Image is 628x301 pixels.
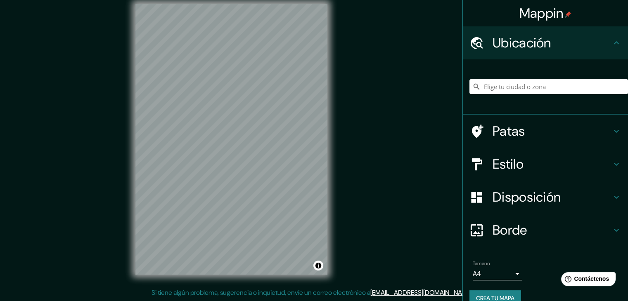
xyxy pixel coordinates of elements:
font: Si tiene algún problema, sugerencia o inquietud, envíe un correo electrónico a [152,288,370,297]
img: pin-icon.png [565,11,571,18]
div: Estilo [463,148,628,181]
font: Mappin [519,5,564,22]
iframe: Lanzador de widgets de ayuda [555,269,619,292]
div: Patas [463,115,628,148]
div: A4 [473,267,522,280]
input: Elige tu ciudad o zona [469,79,628,94]
button: Activar o desactivar atribución [313,261,323,270]
font: Disposición [493,188,561,206]
font: Ubicación [493,34,551,52]
font: Tamaño [473,260,490,267]
div: Disposición [463,181,628,214]
canvas: Mapa [135,4,327,275]
font: Estilo [493,155,524,173]
font: Patas [493,122,525,140]
font: A4 [473,269,481,278]
a: [EMAIL_ADDRESS][DOMAIN_NAME] [370,288,472,297]
div: Borde [463,214,628,247]
div: Ubicación [463,26,628,59]
font: Borde [493,221,527,239]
